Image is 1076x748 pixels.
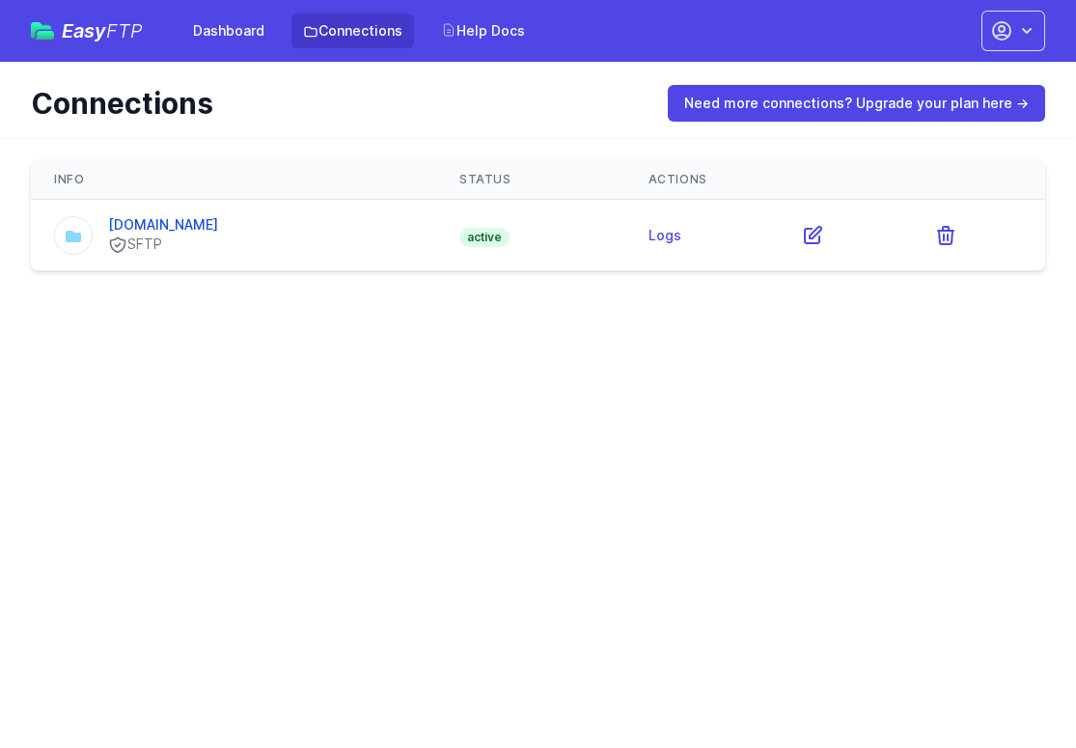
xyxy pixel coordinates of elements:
div: SFTP [108,235,218,255]
a: Help Docs [429,14,537,48]
a: Need more connections? Upgrade your plan here → [668,85,1045,122]
a: [DOMAIN_NAME] [108,216,218,233]
a: Connections [291,14,414,48]
th: Info [31,160,436,200]
a: Dashboard [181,14,276,48]
span: FTP [106,19,143,42]
th: Actions [625,160,1045,200]
span: Easy [62,21,143,41]
h1: Connections [31,86,641,121]
a: Logs [648,227,681,243]
img: easyftp_logo.png [31,22,54,40]
a: EasyFTP [31,21,143,41]
th: Status [436,160,625,200]
span: active [459,228,510,247]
